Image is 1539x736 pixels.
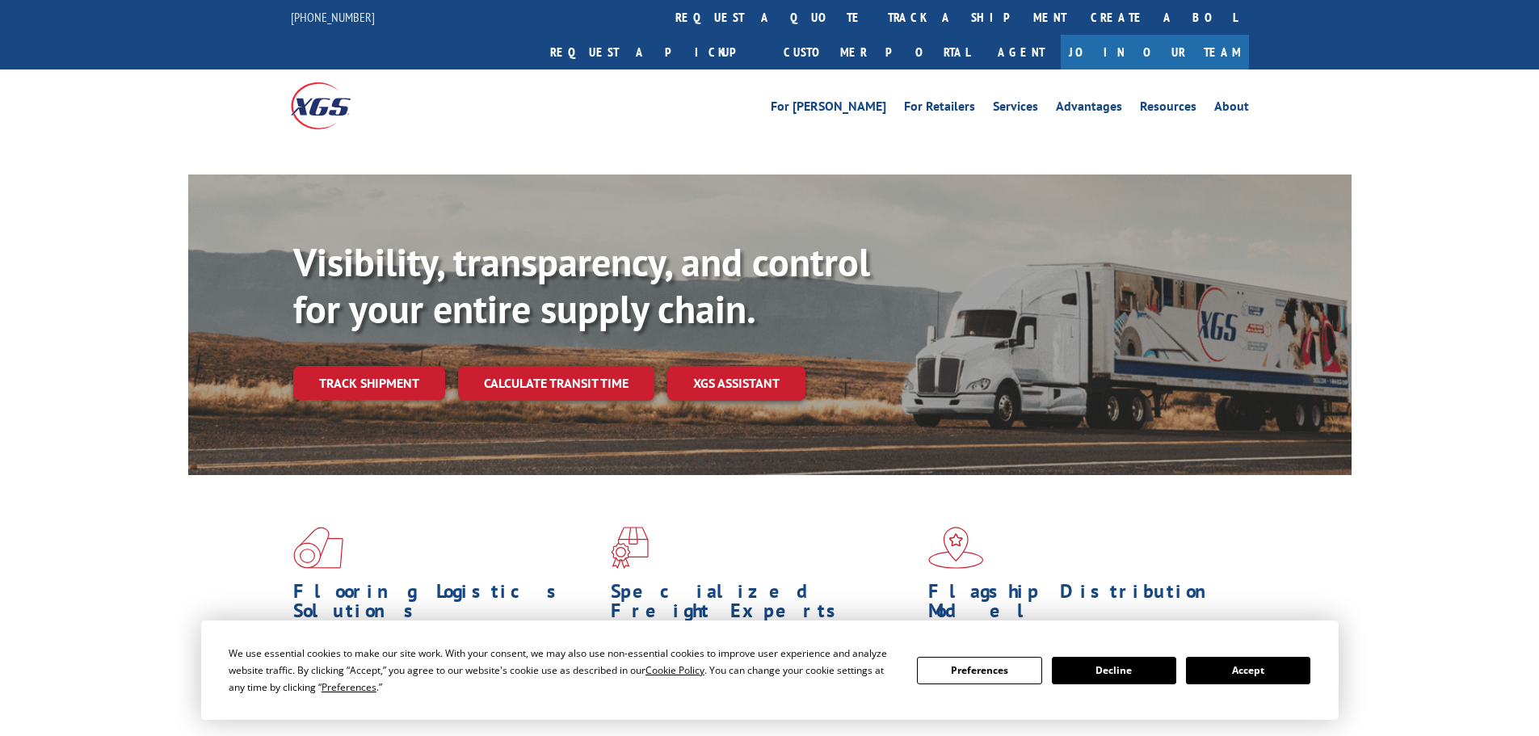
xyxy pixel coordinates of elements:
[772,35,982,69] a: Customer Portal
[982,35,1061,69] a: Agent
[458,366,654,401] a: Calculate transit time
[201,620,1339,720] div: Cookie Consent Prompt
[611,582,916,629] h1: Specialized Freight Experts
[1061,35,1249,69] a: Join Our Team
[229,645,898,696] div: We use essential cookies to make our site work. With your consent, we may also use non-essential ...
[1056,100,1122,118] a: Advantages
[904,100,975,118] a: For Retailers
[293,237,870,334] b: Visibility, transparency, and control for your entire supply chain.
[1214,100,1249,118] a: About
[667,366,805,401] a: XGS ASSISTANT
[771,100,886,118] a: For [PERSON_NAME]
[538,35,772,69] a: Request a pickup
[917,657,1041,684] button: Preferences
[1140,100,1196,118] a: Resources
[1186,657,1310,684] button: Accept
[322,680,376,694] span: Preferences
[291,9,375,25] a: [PHONE_NUMBER]
[928,527,984,569] img: xgs-icon-flagship-distribution-model-red
[993,100,1038,118] a: Services
[293,527,343,569] img: xgs-icon-total-supply-chain-intelligence-red
[611,527,649,569] img: xgs-icon-focused-on-flooring-red
[928,582,1234,629] h1: Flagship Distribution Model
[1052,657,1176,684] button: Decline
[645,663,704,677] span: Cookie Policy
[293,366,445,400] a: Track shipment
[293,582,599,629] h1: Flooring Logistics Solutions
